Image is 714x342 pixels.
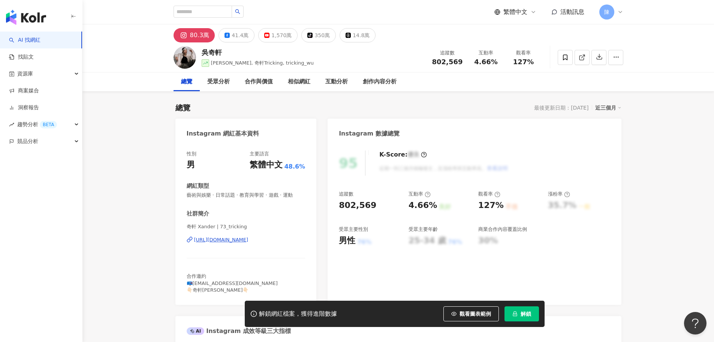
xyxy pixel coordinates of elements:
div: 127% [478,200,504,211]
div: Instagram 成效等級三大指標 [187,327,291,335]
div: Instagram 數據總覽 [339,130,400,138]
span: 4.66% [474,58,497,66]
span: 解鎖 [521,311,531,317]
span: 48.6% [284,163,305,171]
a: [URL][DOMAIN_NAME] [187,237,305,243]
span: 127% [513,58,534,66]
div: Instagram 網紅基本資料 [187,130,259,138]
div: 主要語言 [250,151,269,157]
div: K-Score : [379,151,427,159]
div: 漲粉率 [548,191,570,197]
div: 最後更新日期：[DATE] [534,105,588,111]
span: 合作邀約 📪[EMAIL_ADDRESS][DOMAIN_NAME] 👇🏻奇軒[PERSON_NAME]👇🏻 [187,273,278,292]
div: 1,570萬 [271,30,292,41]
div: [URL][DOMAIN_NAME] [194,237,248,243]
div: 追蹤數 [339,191,353,197]
div: 繁體中文 [250,159,283,171]
span: 競品分析 [17,133,38,150]
div: 350萬 [314,30,330,41]
div: 觀看率 [478,191,500,197]
div: 受眾主要性別 [339,226,368,233]
div: 近三個月 [595,103,621,113]
button: 14.8萬 [340,28,376,42]
div: 社群簡介 [187,210,209,218]
div: 合作與價值 [245,77,273,86]
div: 互動率 [472,49,500,57]
button: 解鎖 [504,306,539,321]
button: 觀看圖表範例 [443,306,499,321]
div: AI [187,327,205,335]
div: 追蹤數 [432,49,463,57]
a: 商案媒合 [9,87,39,95]
img: logo [6,10,46,25]
div: 受眾主要年齡 [409,226,438,233]
span: 趨勢分析 [17,116,57,133]
div: 解鎖網紅檔案，獲得進階數據 [259,310,337,318]
span: [PERSON_NAME], 奇軒Tricking, tricking_wu [211,60,314,66]
span: 繁體中文 [503,8,527,16]
span: 觀看圖表範例 [460,311,491,317]
span: 陳 [604,8,609,16]
span: rise [9,122,14,127]
div: 總覽 [181,77,192,86]
img: KOL Avatar [174,46,196,69]
div: 相似網紅 [288,77,310,86]
div: 41.4萬 [232,30,248,41]
div: 14.8萬 [353,30,370,41]
button: 80.3萬 [174,28,215,42]
div: 受眾分析 [207,77,230,86]
div: 創作內容分析 [363,77,397,86]
span: 活動訊息 [560,8,584,15]
div: 男 [187,159,195,171]
div: 互動分析 [325,77,348,86]
div: 吳奇軒 [202,48,314,57]
span: lock [512,311,518,316]
span: 資源庫 [17,65,33,82]
span: search [235,9,240,14]
div: BETA [40,121,57,128]
div: 商業合作內容覆蓋比例 [478,226,527,233]
button: 1,570萬 [258,28,298,42]
span: 802,569 [432,58,463,66]
a: searchAI 找網紅 [9,36,40,44]
button: 350萬 [301,28,336,42]
div: 互動率 [409,191,431,197]
button: 41.4萬 [219,28,254,42]
div: 802,569 [339,200,376,211]
div: 觀看率 [509,49,538,57]
div: 男性 [339,235,355,247]
div: 4.66% [409,200,437,211]
span: 藝術與娛樂 · 日常話題 · 教育與學習 · 遊戲 · 運動 [187,192,305,199]
a: 找貼文 [9,53,34,61]
div: 性別 [187,151,196,157]
div: 網紅類型 [187,182,209,190]
div: 總覽 [175,102,190,113]
div: 80.3萬 [190,30,210,41]
span: 奇軒 Xander | 73_tricking [187,223,305,230]
a: 洞察報告 [9,104,39,111]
